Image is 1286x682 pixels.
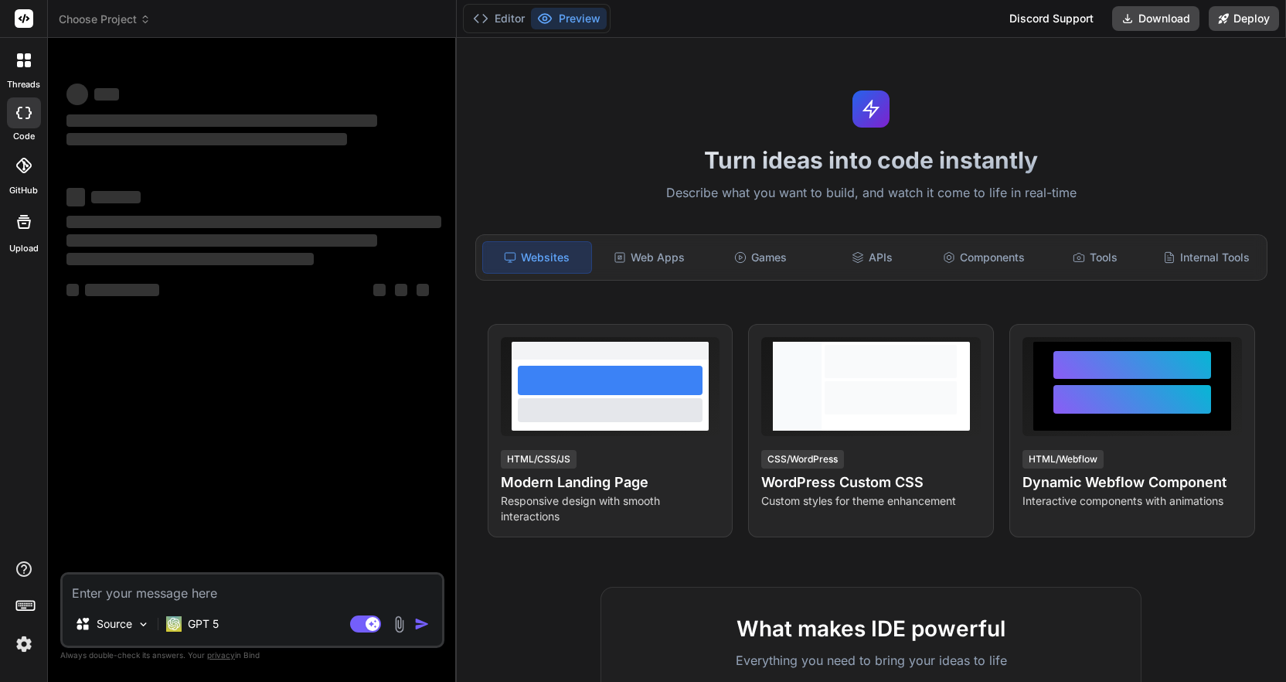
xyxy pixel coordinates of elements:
[1041,241,1149,274] div: Tools
[531,8,607,29] button: Preview
[626,651,1116,670] p: Everything you need to bring your ideas to life
[1022,493,1242,509] p: Interactive components with animations
[818,241,926,274] div: APIs
[13,130,35,143] label: code
[1209,6,1279,31] button: Deploy
[501,493,720,524] p: Responsive design with smooth interactions
[466,183,1277,203] p: Describe what you want to build, and watch it come to life in real-time
[137,618,150,631] img: Pick Models
[60,648,444,663] p: Always double-check its answers. Your in Bind
[11,631,37,657] img: settings
[466,146,1277,174] h1: Turn ideas into code instantly
[9,242,39,255] label: Upload
[417,284,429,296] span: ‌
[482,241,592,274] div: Websites
[501,472,720,493] h4: Modern Landing Page
[166,616,182,632] img: GPT 5
[395,284,407,296] span: ‌
[467,8,531,29] button: Editor
[1022,450,1104,469] div: HTML/Webflow
[66,84,88,105] span: ‌
[1112,6,1199,31] button: Download
[761,472,981,493] h4: WordPress Custom CSS
[595,241,703,274] div: Web Apps
[59,12,151,27] span: Choose Project
[66,114,377,127] span: ‌
[761,450,844,469] div: CSS/WordPress
[1022,472,1242,493] h4: Dynamic Webflow Component
[188,616,219,632] p: GPT 5
[626,612,1116,645] h2: What makes IDE powerful
[66,284,79,296] span: ‌
[66,188,85,206] span: ‌
[66,234,377,247] span: ‌
[94,88,119,101] span: ‌
[66,133,347,145] span: ‌
[1000,6,1103,31] div: Discord Support
[85,284,159,296] span: ‌
[414,616,430,632] img: icon
[706,241,815,274] div: Games
[9,184,38,197] label: GitHub
[207,650,235,660] span: privacy
[91,191,141,203] span: ‌
[373,284,386,296] span: ‌
[929,241,1037,274] div: Components
[501,450,577,469] div: HTML/CSS/JS
[1152,241,1260,274] div: Internal Tools
[390,616,408,633] img: attachment
[66,253,314,265] span: ‌
[7,78,40,91] label: threads
[97,616,132,632] p: Source
[761,493,981,509] p: Custom styles for theme enhancement
[66,216,441,228] span: ‌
